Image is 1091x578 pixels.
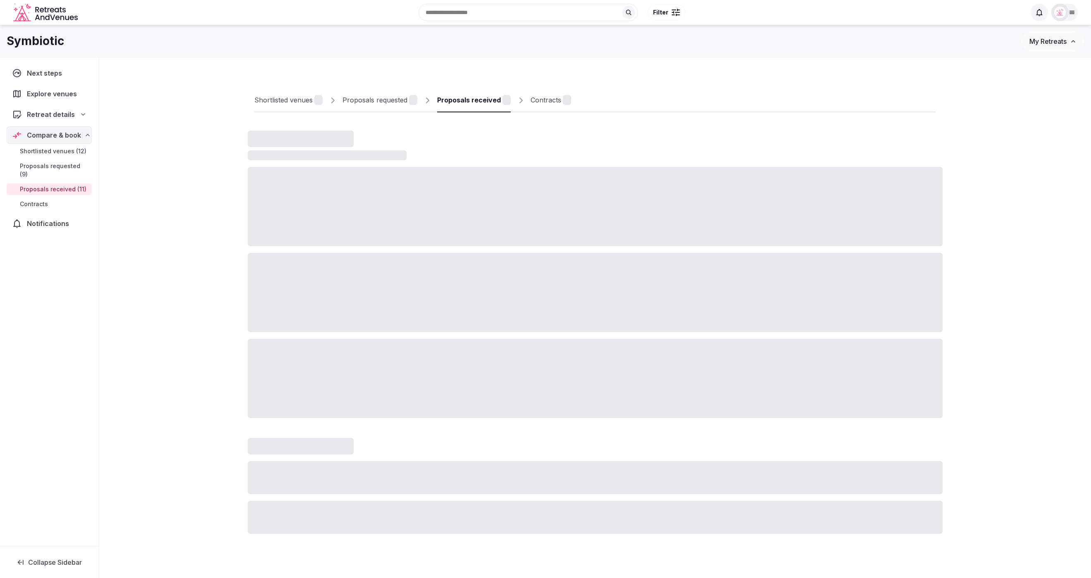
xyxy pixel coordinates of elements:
span: Collapse Sidebar [28,558,82,566]
a: Explore venues [7,85,92,102]
button: My Retreats [1022,31,1084,52]
a: Contracts [531,88,571,112]
a: Proposals received (11) [7,183,92,195]
a: Visit the homepage [13,3,79,22]
button: Filter [648,5,685,20]
span: Shortlisted venues (12) [20,147,86,155]
a: Shortlisted venues (12) [7,145,92,157]
h1: Symbiotic [7,33,64,49]
span: My Retreats [1029,37,1067,45]
span: Retreat details [27,109,75,119]
svg: Retreats and Venues company logo [13,3,79,22]
div: Contracts [531,95,561,105]
span: Contracts [20,200,48,208]
span: Explore venues [27,89,80,99]
span: Proposals requested (9) [20,162,89,178]
img: miaceralde [1054,7,1066,18]
span: Next steps [27,68,65,78]
a: Proposals requested [342,88,417,112]
a: Shortlisted venues [254,88,323,112]
span: Compare & book [27,130,81,140]
span: Proposals received (11) [20,185,86,193]
a: Proposals requested (9) [7,160,92,180]
span: Notifications [27,219,72,228]
a: Contracts [7,198,92,210]
span: Filter [653,8,668,17]
a: Next steps [7,64,92,82]
div: Proposals received [437,95,501,105]
div: Proposals requested [342,95,407,105]
a: Proposals received [437,88,511,112]
button: Collapse Sidebar [7,553,92,571]
div: Shortlisted venues [254,95,313,105]
a: Notifications [7,215,92,232]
